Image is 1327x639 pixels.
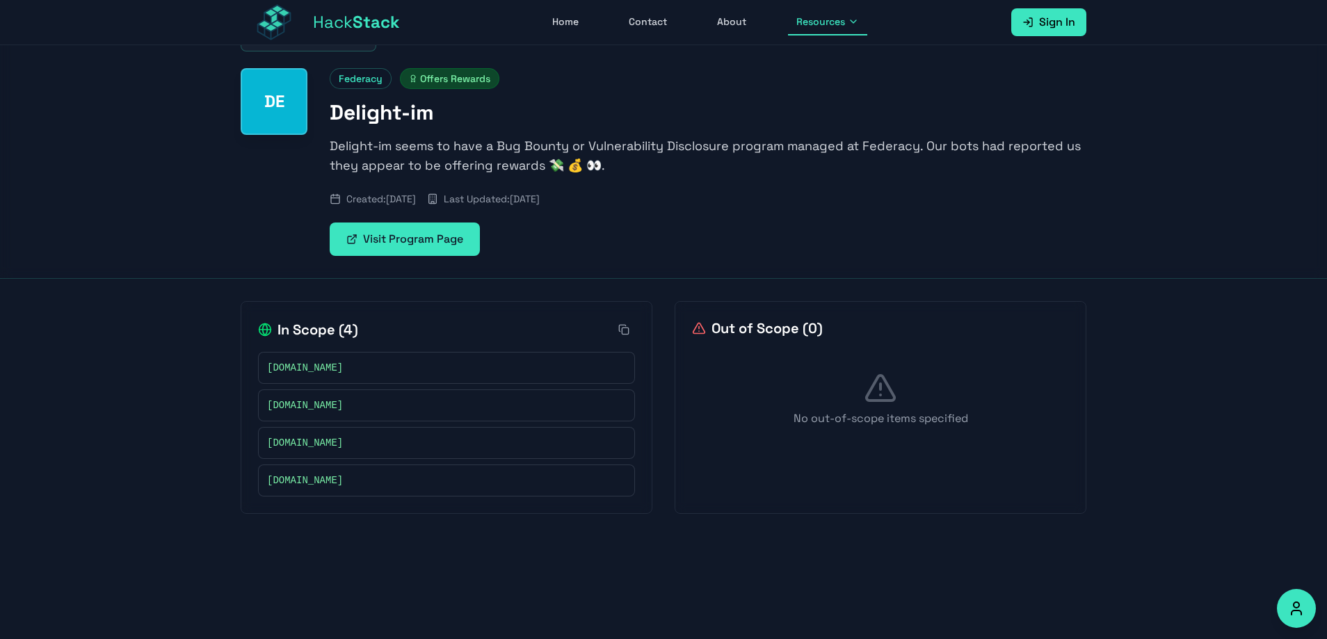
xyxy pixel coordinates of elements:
a: Contact [620,9,675,35]
span: Hack [313,11,400,33]
h1: Delight-im [330,100,1086,125]
p: Delight-im seems to have a Bug Bounty or Vulnerability Disclosure program managed at Federacy. Ou... [330,136,1086,175]
span: Federacy [330,68,392,89]
span: [DOMAIN_NAME] [267,474,343,487]
button: Resources [788,9,867,35]
span: Offers Rewards [400,68,499,89]
button: Copy all in-scope items [613,318,635,341]
span: Created: [DATE] [346,192,416,206]
button: Accessibility Options [1277,589,1316,628]
span: [DOMAIN_NAME] [267,398,343,412]
span: [DOMAIN_NAME] [267,361,343,375]
span: Sign In [1039,14,1075,31]
h2: In Scope ( 4 ) [258,320,358,339]
a: Home [544,9,587,35]
a: About [709,9,755,35]
a: Sign In [1011,8,1086,36]
h2: Out of Scope ( 0 ) [692,318,823,338]
span: Last Updated: [DATE] [444,192,540,206]
p: No out-of-scope items specified [692,410,1069,427]
span: [DOMAIN_NAME] [267,436,343,450]
span: Stack [353,11,400,33]
a: Visit Program Page [330,223,480,256]
div: Delight-im [241,68,307,135]
span: Resources [796,15,845,29]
